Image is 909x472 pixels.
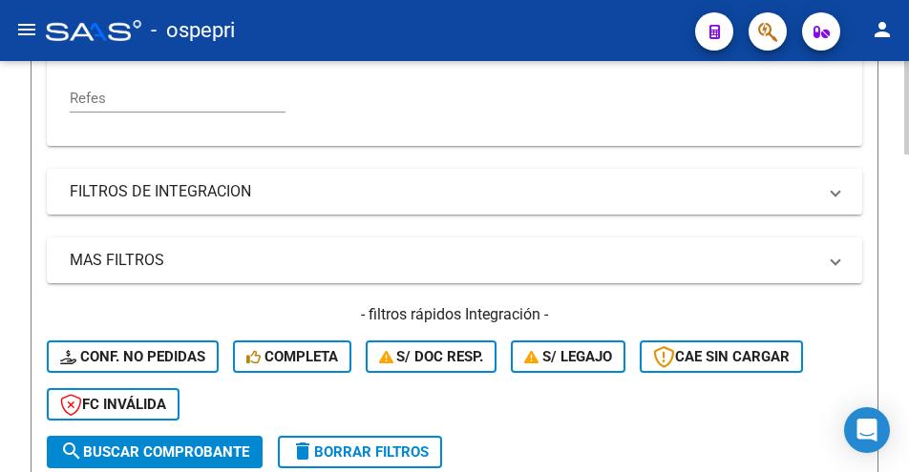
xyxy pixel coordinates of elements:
span: - ospepri [151,10,235,51]
button: Completa [233,340,351,373]
button: Conf. no pedidas [47,340,219,373]
mat-panel-title: MAS FILTROS [70,250,816,271]
mat-icon: search [60,440,83,462]
mat-icon: delete [291,440,314,462]
span: Borrar Filtros [291,443,429,461]
div: Open Intercom Messenger [844,407,890,453]
button: Borrar Filtros [278,436,442,468]
button: CAE SIN CARGAR [640,340,803,373]
mat-expansion-panel-header: MAS FILTROS [47,237,862,283]
span: Completa [246,348,338,365]
h4: - filtros rápidos Integración - [47,304,862,325]
button: S/ Doc Resp. [366,340,497,373]
mat-icon: menu [15,18,38,41]
mat-icon: person [871,18,894,41]
button: FC Inválida [47,388,180,421]
span: S/ Doc Resp. [379,348,484,365]
mat-panel-title: FILTROS DE INTEGRACION [70,181,816,202]
button: Buscar Comprobante [47,436,263,468]
span: S/ legajo [524,348,612,365]
span: Conf. no pedidas [60,348,205,365]
span: CAE SIN CARGAR [653,348,790,365]
span: Buscar Comprobante [60,443,249,461]
button: S/ legajo [511,340,625,373]
span: FC Inválida [60,396,166,413]
mat-expansion-panel-header: FILTROS DE INTEGRACION [47,169,862,215]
